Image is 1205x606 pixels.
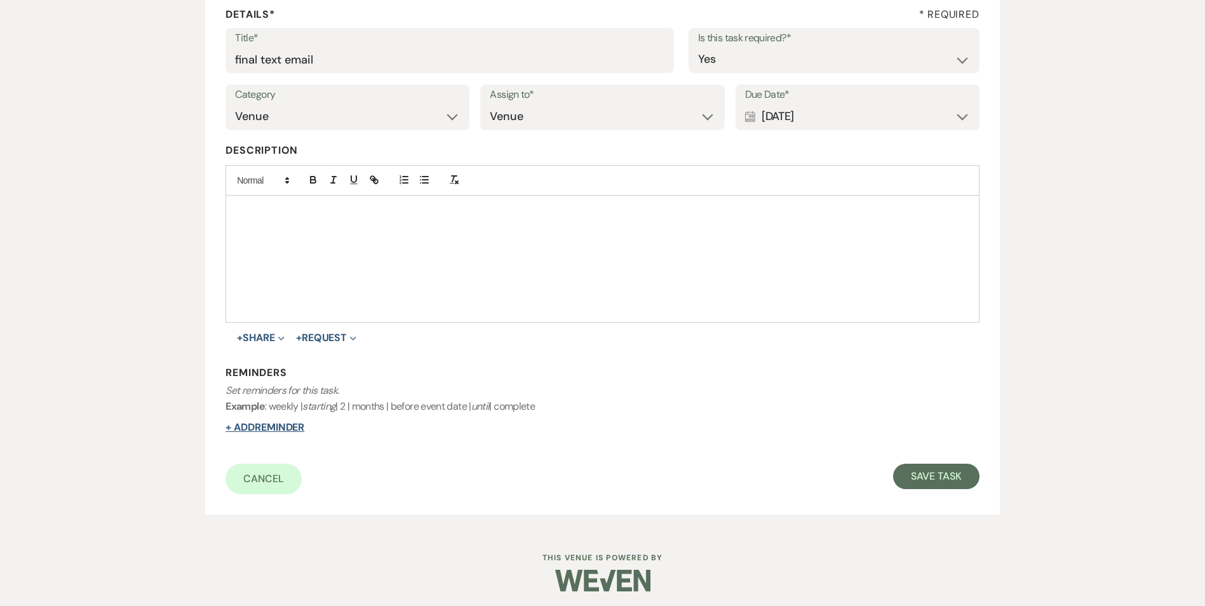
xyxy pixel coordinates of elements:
[302,400,335,413] i: starting
[471,400,490,413] i: until
[490,86,715,104] label: Assign to*
[296,333,356,343] button: Request
[226,384,339,397] i: Set reminders for this task.
[555,558,650,603] img: Weven Logo
[919,8,979,22] h4: * Required
[235,86,460,104] label: Category
[226,142,979,160] label: Description
[237,333,243,343] span: +
[698,29,970,48] label: Is this task required?*
[226,400,265,413] b: Example
[745,104,970,129] div: [DATE]
[296,333,302,343] span: +
[226,422,304,433] button: + AddReminder
[745,86,970,104] label: Due Date*
[226,366,979,380] h3: Reminders
[226,464,302,494] a: Cancel
[893,464,979,489] button: Save Task
[237,333,285,343] button: Share
[235,29,664,48] label: Title*
[226,8,274,21] b: Details*
[226,382,979,415] p: : weekly | | 2 | months | before event date | | complete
